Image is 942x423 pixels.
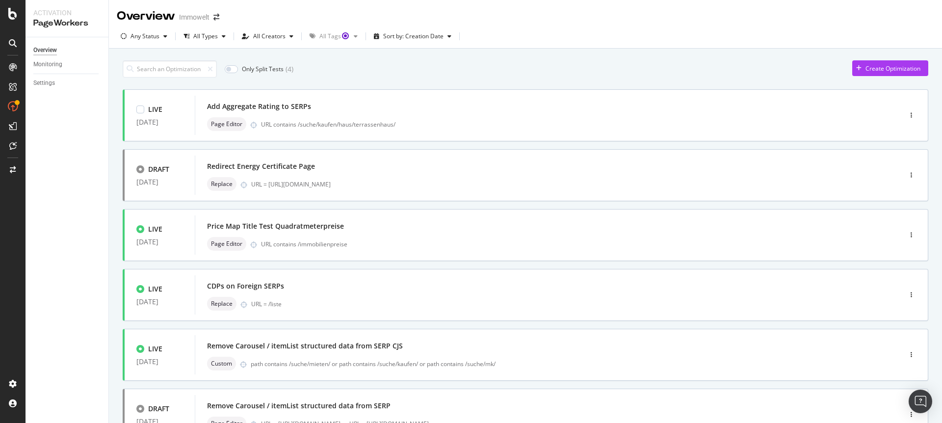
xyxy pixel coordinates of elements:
div: path contains /suche/mieten/ or path contains /suche/kaufen/ or path contains /suche/mk/ [251,360,860,368]
a: Overview [33,45,102,55]
div: DRAFT [148,404,169,414]
span: Page Editor [211,241,242,247]
div: Price Map Title Test Quadratmeterpreise [207,221,344,231]
a: Monitoring [33,59,102,70]
div: Open Intercom Messenger [909,390,932,413]
div: Remove Carousel / itemList structured data from SERP CJS [207,341,403,351]
div: [DATE] [136,238,183,246]
div: All Types [193,33,218,39]
div: ( 4 ) [286,64,293,74]
span: Page Editor [211,121,242,127]
div: Only Split Tests [242,65,284,73]
div: Overview [117,8,175,25]
div: Tooltip anchor [341,31,350,40]
div: neutral label [207,117,246,131]
div: URL contains /immobilienpreise [261,240,860,248]
div: LIVE [148,344,162,354]
div: Create Optimization [865,64,920,73]
div: Redirect Energy Certificate Page [207,161,315,171]
div: Overview [33,45,57,55]
div: Settings [33,78,55,88]
div: arrow-right-arrow-left [213,14,219,21]
span: Replace [211,181,233,187]
div: neutral label [207,297,236,311]
div: LIVE [148,105,162,114]
span: Replace [211,301,233,307]
div: LIVE [148,224,162,234]
div: Add Aggregate Rating to SERPs [207,102,311,111]
input: Search an Optimization [123,60,217,78]
div: Any Status [131,33,159,39]
div: [DATE] [136,298,183,306]
div: neutral label [207,177,236,191]
button: Any Status [117,28,171,44]
div: All Tags [319,33,350,39]
div: DRAFT [148,164,169,174]
div: Immowelt [179,12,209,22]
button: All Creators [238,28,297,44]
div: LIVE [148,284,162,294]
button: Sort by: Creation Date [370,28,455,44]
button: All TagsTooltip anchor [306,28,362,44]
div: URL = /liste [251,300,860,308]
div: [DATE] [136,118,183,126]
div: Activation [33,8,101,18]
div: neutral label [207,357,236,370]
div: All Creators [253,33,286,39]
div: Remove Carousel / itemList structured data from SERP [207,401,391,411]
a: Settings [33,78,102,88]
div: Sort by: Creation Date [383,33,444,39]
div: neutral label [207,237,246,251]
div: CDPs on Foreign SERPs [207,281,284,291]
div: Monitoring [33,59,62,70]
button: Create Optimization [852,60,928,76]
div: URL contains /suche/kaufen/haus/terrassenhaus/ [261,120,860,129]
div: PageWorkers [33,18,101,29]
div: URL = [URL][DOMAIN_NAME] [251,180,860,188]
div: [DATE] [136,358,183,366]
span: Custom [211,361,232,367]
button: All Types [180,28,230,44]
div: [DATE] [136,178,183,186]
